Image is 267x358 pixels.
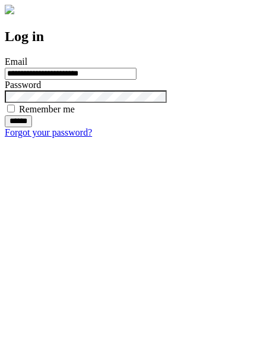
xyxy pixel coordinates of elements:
h2: Log in [5,29,262,45]
label: Email [5,56,27,67]
label: Password [5,80,41,90]
a: Forgot your password? [5,127,92,137]
img: logo-4e3dc11c47720685a147b03b5a06dd966a58ff35d612b21f08c02c0306f2b779.png [5,5,14,14]
label: Remember me [19,104,75,114]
